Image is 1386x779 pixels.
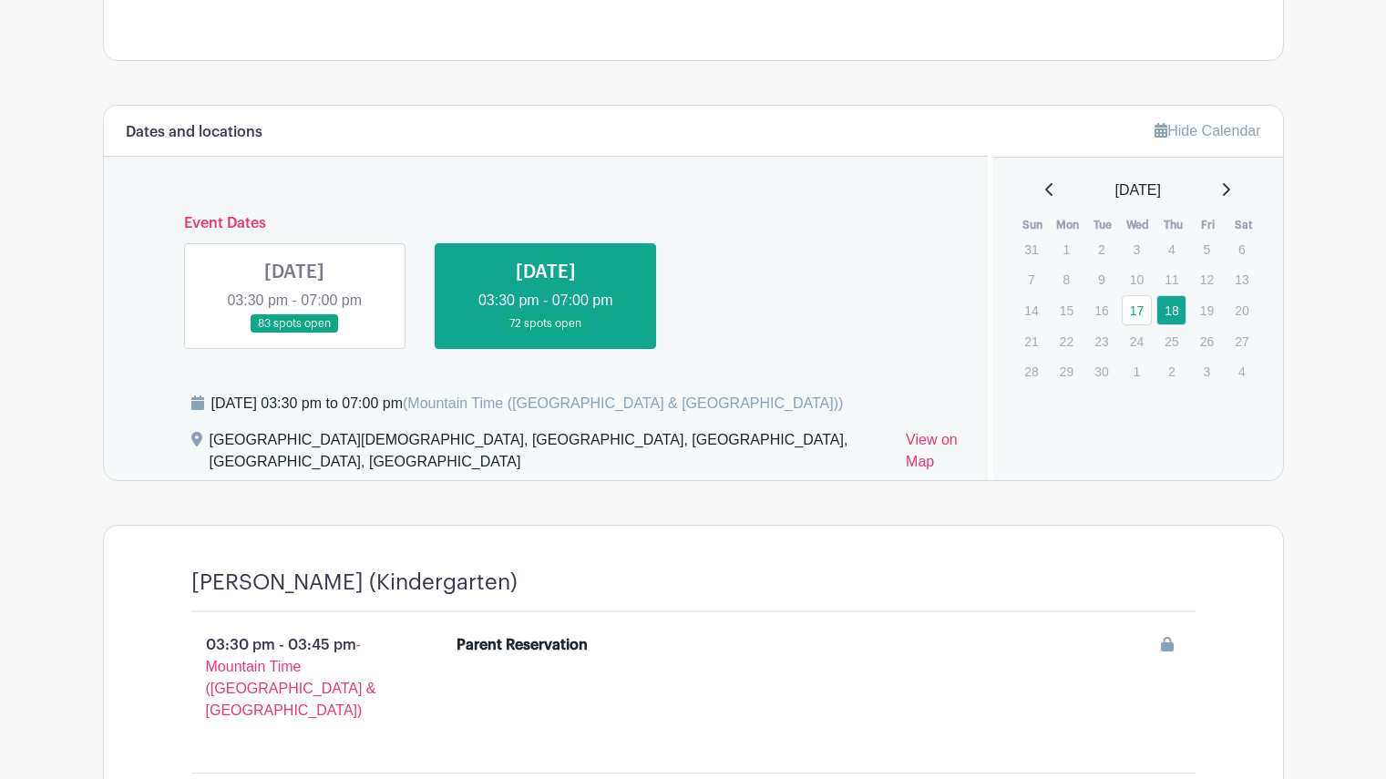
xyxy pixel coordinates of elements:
[1016,265,1046,293] p: 7
[1086,296,1116,324] p: 16
[1052,296,1082,324] p: 15
[1086,327,1116,355] p: 23
[162,627,428,729] p: 03:30 pm - 03:45 pm
[1052,265,1082,293] p: 8
[1122,327,1152,355] p: 24
[1085,216,1121,234] th: Tue
[1121,216,1156,234] th: Wed
[457,634,588,656] div: Parent Reservation
[1052,235,1082,263] p: 1
[1192,327,1222,355] p: 26
[1155,123,1260,138] a: Hide Calendar
[1122,235,1152,263] p: 3
[1051,216,1086,234] th: Mon
[1122,295,1152,325] a: 17
[1016,296,1046,324] p: 14
[1226,216,1261,234] th: Sat
[1227,296,1257,324] p: 20
[1227,235,1257,263] p: 6
[1016,357,1046,385] p: 28
[1191,216,1227,234] th: Fri
[1052,357,1082,385] p: 29
[1156,295,1186,325] a: 18
[1115,179,1161,201] span: [DATE]
[126,124,262,141] h6: Dates and locations
[191,569,518,596] h4: [PERSON_NAME] (Kindergarten)
[1156,357,1186,385] p: 2
[1086,265,1116,293] p: 9
[1156,327,1186,355] p: 25
[1227,265,1257,293] p: 13
[1227,357,1257,385] p: 4
[1192,235,1222,263] p: 5
[1016,235,1046,263] p: 31
[1052,327,1082,355] p: 22
[206,637,376,718] span: - Mountain Time ([GEOGRAPHIC_DATA] & [GEOGRAPHIC_DATA])
[211,393,844,415] div: [DATE] 03:30 pm to 07:00 pm
[1016,327,1046,355] p: 21
[210,429,892,480] div: [GEOGRAPHIC_DATA][DEMOGRAPHIC_DATA], [GEOGRAPHIC_DATA], [GEOGRAPHIC_DATA], [GEOGRAPHIC_DATA], [GE...
[169,215,923,232] h6: Event Dates
[1015,216,1051,234] th: Sun
[1156,265,1186,293] p: 11
[1155,216,1191,234] th: Thu
[1192,296,1222,324] p: 19
[403,395,843,411] span: (Mountain Time ([GEOGRAPHIC_DATA] & [GEOGRAPHIC_DATA]))
[1122,357,1152,385] p: 1
[1156,235,1186,263] p: 4
[1192,357,1222,385] p: 3
[1086,235,1116,263] p: 2
[1227,327,1257,355] p: 27
[1192,265,1222,293] p: 12
[906,429,966,480] a: View on Map
[1122,265,1152,293] p: 10
[1086,357,1116,385] p: 30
